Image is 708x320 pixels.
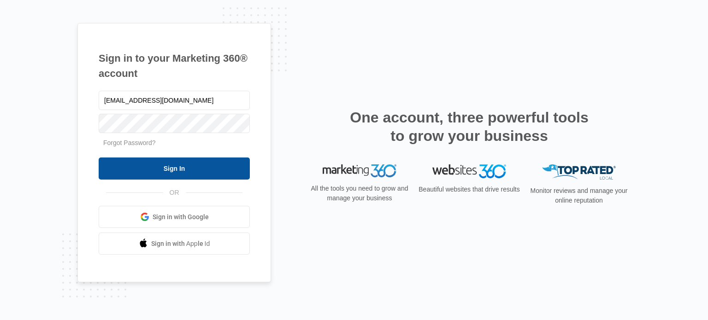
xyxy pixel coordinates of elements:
h1: Sign in to your Marketing 360® account [99,51,250,81]
h2: One account, three powerful tools to grow your business [347,108,591,145]
span: OR [163,188,186,198]
img: Top Rated Local [542,164,616,180]
input: Email [99,91,250,110]
a: Sign in with Apple Id [99,233,250,255]
p: Monitor reviews and manage your online reputation [527,186,631,205]
img: Marketing 360 [323,164,396,177]
input: Sign In [99,157,250,180]
p: All the tools you need to grow and manage your business [308,184,411,203]
span: Sign in with Apple Id [151,239,210,249]
a: Forgot Password? [103,139,156,146]
p: Beautiful websites that drive results [418,185,521,194]
img: Websites 360 [432,164,506,178]
span: Sign in with Google [153,212,209,222]
a: Sign in with Google [99,206,250,228]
